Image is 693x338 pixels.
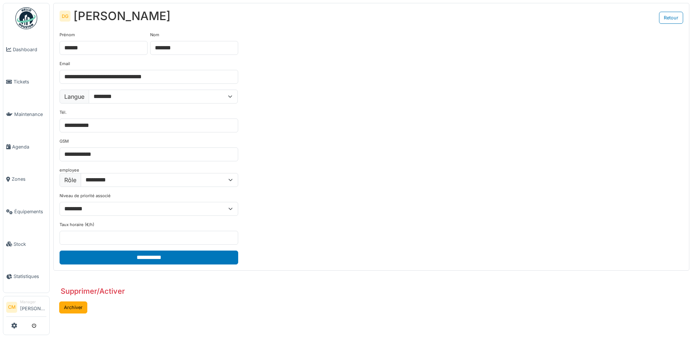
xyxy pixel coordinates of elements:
label: Nom [150,32,159,38]
a: Dashboard [3,33,49,66]
label: GSM [60,138,69,144]
div: DG [60,11,71,22]
a: Maintenance [3,98,49,131]
span: Maintenance [14,111,46,118]
div: Manager [20,299,46,305]
button: Archiver [59,301,87,313]
label: Rôle [60,173,81,187]
div: [PERSON_NAME] [73,9,171,23]
label: Tél. [60,109,66,116]
a: Tickets [3,66,49,98]
img: Badge_color-CXgf-gQk.svg [15,7,37,29]
a: Stock [3,228,49,260]
span: Stock [14,241,46,248]
span: Équipements [14,208,46,215]
label: Niveau de priorité associé [60,193,111,199]
li: CM [6,302,17,313]
h3: Supprimer/Activer [61,287,125,296]
label: Taux horaire (€/h) [60,222,94,228]
label: Prénom [60,32,75,38]
label: Email [60,61,70,67]
a: Statistiques [3,260,49,293]
span: Zones [12,176,46,183]
a: Agenda [3,131,49,163]
span: Dashboard [13,46,46,53]
form: employee [60,32,238,264]
a: Équipements [3,195,49,228]
span: Agenda [12,143,46,150]
a: CM Manager[PERSON_NAME] [6,299,46,317]
a: Retour [659,12,683,24]
span: Tickets [14,78,46,85]
a: Zones [3,163,49,196]
li: [PERSON_NAME] [20,299,46,315]
span: Statistiques [14,273,46,280]
label: Langue [60,90,89,104]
